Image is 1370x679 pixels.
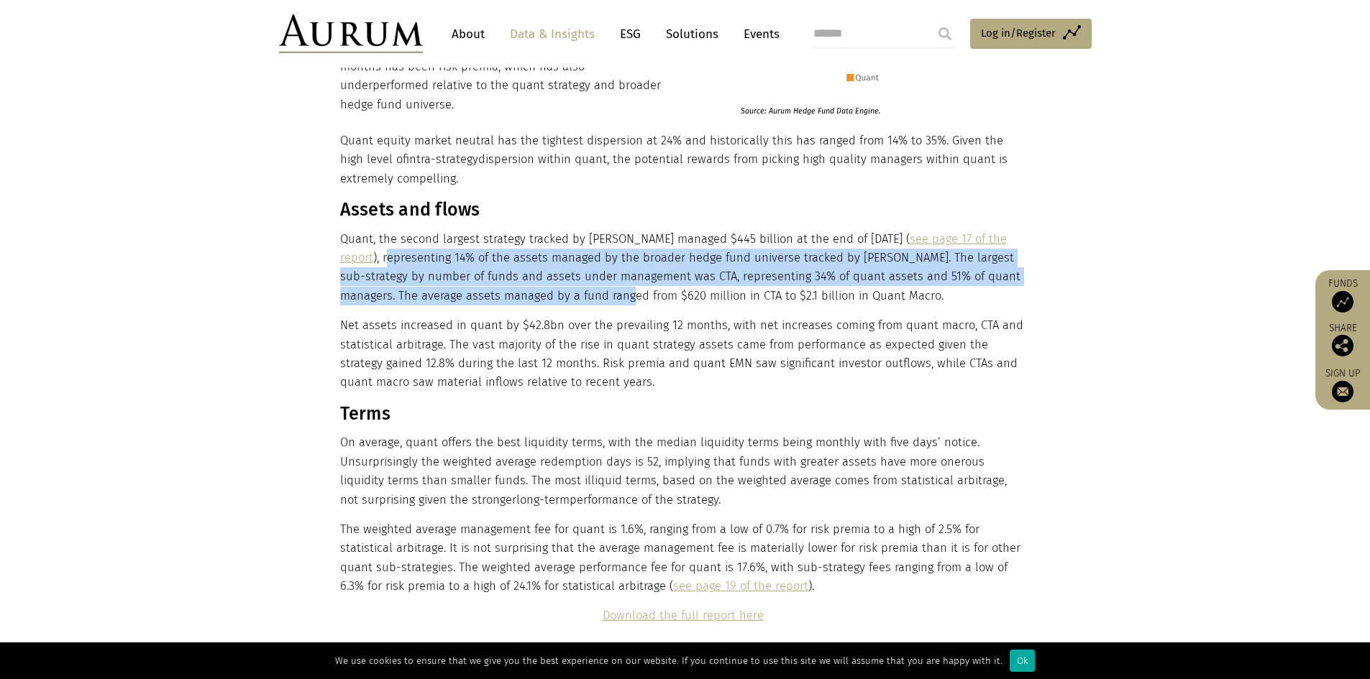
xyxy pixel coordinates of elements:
p: Net assets increased in quant by $42.8bn over the prevailing 12 months, with net increases coming... [340,316,1027,392]
span: Log in/Register [981,24,1056,42]
a: Funds [1323,277,1363,313]
a: ESG [613,21,648,47]
p: Source: Aurum Hedge Fund Data Engine. [741,98,972,117]
img: Share this post [1332,335,1353,356]
a: Download the full report here [603,609,764,622]
div: Share [1323,323,1363,356]
h3: Terms [340,403,1027,425]
a: About [444,21,492,47]
h3: Assets and flows [340,199,1027,221]
div: Ok [1010,650,1035,672]
a: see page 19 of the report [673,579,808,593]
p: Quant, the second largest strategy tracked by [PERSON_NAME] managed $445 billion at the end of [D... [340,230,1027,306]
a: Sign up [1323,367,1363,402]
p: On average, quant offers the best liquidity terms, with the median liquidity terms being monthly ... [340,433,1027,509]
input: Submit [931,19,959,48]
a: Events [736,21,780,47]
a: Data & Insights [503,21,602,47]
span: long-term [516,493,570,507]
p: The with the largest dispersion over the last 12 months has been risk premia, which has also unde... [340,38,668,114]
a: Log in/Register [970,19,1092,49]
img: Access Funds [1332,291,1353,313]
img: Sign up to our newsletter [1332,381,1353,402]
img: Aurum [279,14,423,53]
p: Quant equity market neutral has the tightest dispersion at 24% and historically this has ranged f... [340,131,1027,188]
span: intra-strategy [409,152,478,166]
a: Solutions [659,21,726,47]
p: The weighted average management fee for quant is 1.6%, ranging from a low of 0.7% for risk premia... [340,520,1027,596]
